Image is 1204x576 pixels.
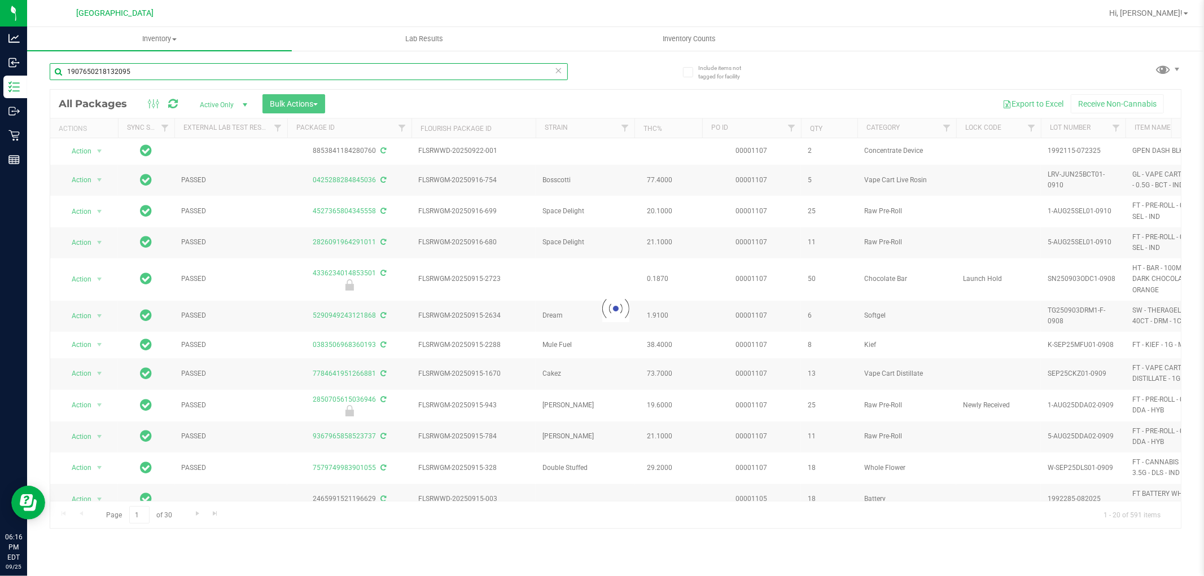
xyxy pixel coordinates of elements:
[292,27,557,51] a: Lab Results
[77,8,154,18] span: [GEOGRAPHIC_DATA]
[647,34,731,44] span: Inventory Counts
[8,154,20,165] inline-svg: Reports
[698,64,755,81] span: Include items not tagged for facility
[8,33,20,44] inline-svg: Analytics
[8,81,20,93] inline-svg: Inventory
[8,57,20,68] inline-svg: Inbound
[50,63,568,80] input: Search Package ID, Item Name, SKU, Lot or Part Number...
[8,105,20,117] inline-svg: Outbound
[390,34,458,44] span: Lab Results
[8,130,20,141] inline-svg: Retail
[557,27,821,51] a: Inventory Counts
[555,63,563,78] span: Clear
[5,562,22,571] p: 09/25
[11,486,45,520] iframe: Resource center
[1109,8,1183,17] span: Hi, [PERSON_NAME]!
[27,27,292,51] a: Inventory
[5,532,22,562] p: 06:16 PM EDT
[27,34,292,44] span: Inventory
